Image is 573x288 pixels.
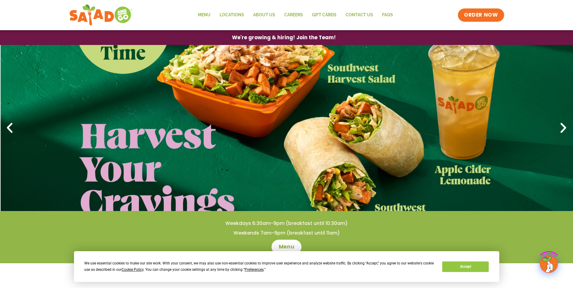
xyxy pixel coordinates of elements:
a: GIFT CARDS [307,8,341,22]
a: Locations [215,8,249,22]
span: ORDER NOW [464,11,498,19]
a: Menu [272,240,301,254]
span: Menu [279,243,294,251]
div: Cookie Consent Prompt [74,251,499,282]
span: Preferences [245,267,264,272]
a: Menu [193,8,215,22]
span: We're growing & hiring! Join the Team! [232,35,336,40]
a: FAQs [378,8,398,22]
button: Accept [442,261,489,272]
h4: Weekends 7am-9pm (breakfast until 11am) [12,230,561,236]
nav: Menu [193,8,398,22]
a: Contact Us [341,8,378,22]
span: Cookie Policy [122,267,143,272]
a: Careers [280,8,307,22]
a: We're growing & hiring! Join the Team! [223,30,345,45]
img: new-SAG-logo-768×292 [69,3,133,27]
a: About Us [249,8,280,22]
a: ORDER NOW [458,8,504,22]
h4: Weekdays 6:30am-9pm (breakfast until 10:30am) [12,220,561,227]
div: We use essential cookies to make our site work. With your consent, we may also use non-essential ... [84,260,435,273]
